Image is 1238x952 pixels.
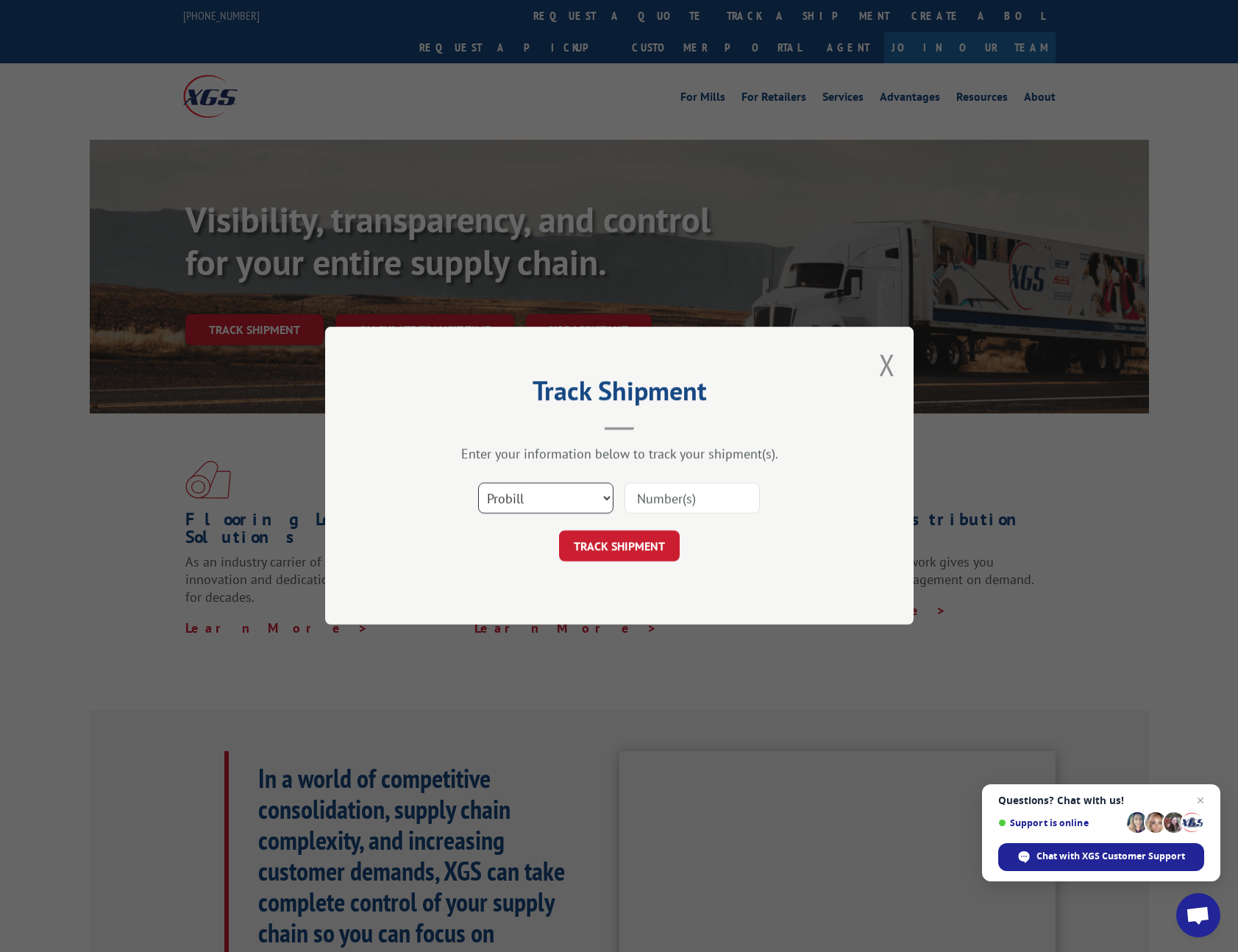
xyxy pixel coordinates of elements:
[559,531,680,562] button: TRACK SHIPMENT
[998,795,1204,806] span: Questions? Chat with us!
[399,380,840,408] h2: Track Shipment
[1176,893,1220,937] div: Open chat
[1192,792,1209,809] span: Close chat
[625,483,760,514] input: Number(s)
[998,817,1122,828] span: Support is online
[879,345,895,384] button: Close modal
[399,446,840,463] div: Enter your information below to track your shipment(s).
[1036,850,1185,863] span: Chat with XGS Customer Support
[998,843,1204,871] div: Chat with XGS Customer Support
